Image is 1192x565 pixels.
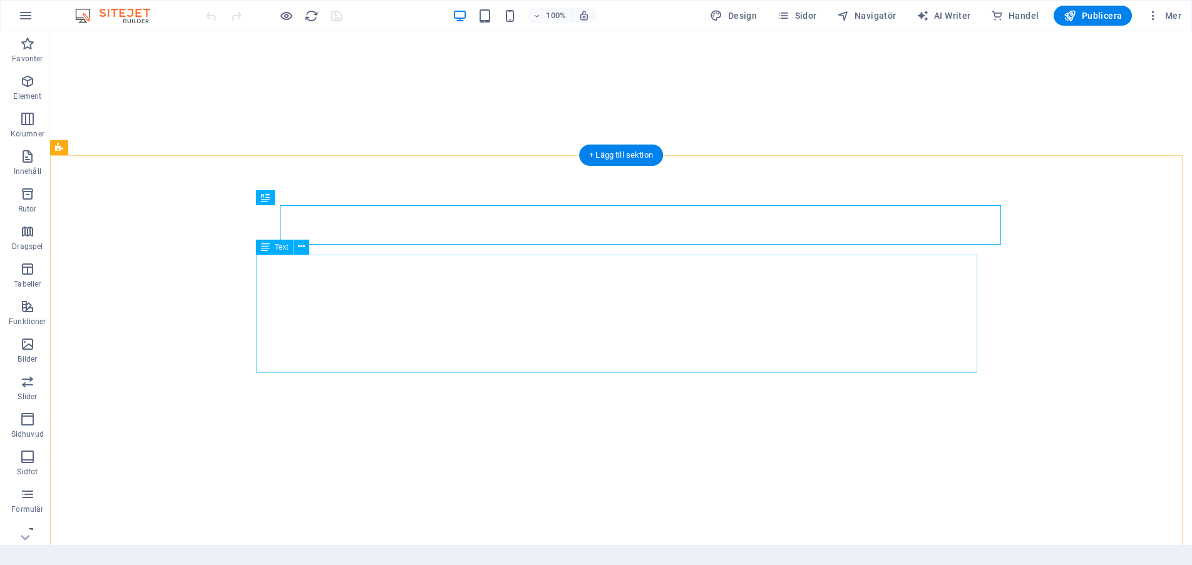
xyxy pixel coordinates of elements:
[772,6,821,26] button: Sidor
[12,54,43,64] p: Favoriter
[710,9,757,22] span: Design
[917,9,971,22] span: AI Writer
[1054,6,1132,26] button: Publicera
[1064,9,1122,22] span: Publicera
[11,429,44,439] p: Sidhuvud
[837,9,897,22] span: Navigatör
[705,6,762,26] button: Design
[832,6,902,26] button: Navigatör
[546,8,566,23] h6: 100%
[279,8,294,23] button: Klicka här för att lämna förhandsvisningsläge och fortsätta redigera
[18,392,37,402] p: Slider
[912,6,976,26] button: AI Writer
[986,6,1044,26] button: Handel
[777,9,816,22] span: Sidor
[1142,6,1186,26] button: Mer
[1147,9,1181,22] span: Mer
[18,204,37,214] p: Rutor
[991,9,1039,22] span: Handel
[18,354,37,364] p: Bilder
[527,8,572,23] button: 100%
[13,91,41,101] p: Element
[72,8,166,23] img: Editor Logo
[14,279,41,289] p: Tabeller
[12,242,43,252] p: Dragspel
[304,9,319,23] i: Uppdatera sida
[275,243,289,251] span: Text
[304,8,319,23] button: reload
[14,166,41,176] p: Innehåll
[579,145,663,166] div: + Lägg till sektion
[705,6,762,26] div: Design (Ctrl+Alt+Y)
[17,467,38,477] p: Sidfot
[11,504,43,514] p: Formulär
[578,10,590,21] i: Justera zoomnivån automatiskt vid storleksändring för att passa vald enhet.
[11,129,44,139] p: Kolumner
[9,317,46,327] p: Funktioner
